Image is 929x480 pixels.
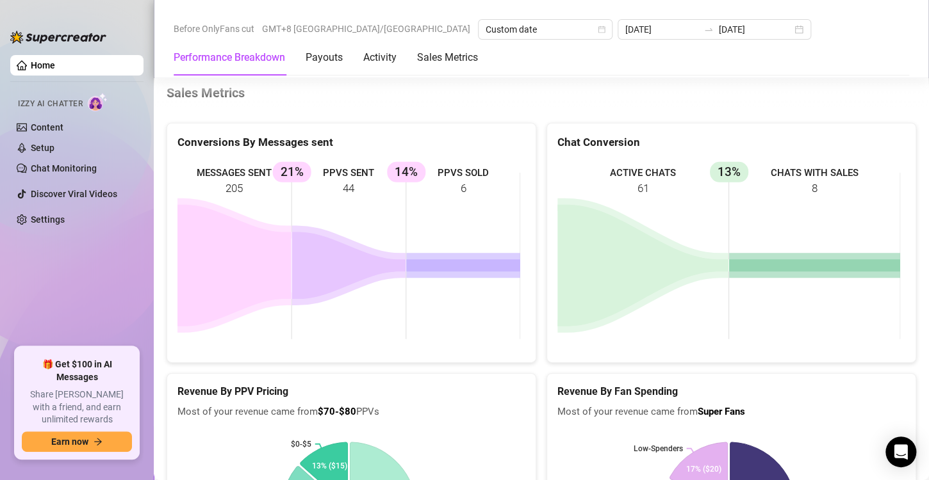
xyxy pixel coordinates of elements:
[557,134,905,151] div: Chat Conversion
[703,24,714,35] span: swap-right
[174,50,285,65] div: Performance Breakdown
[698,406,745,417] b: Super Fans
[51,436,88,447] span: Earn now
[625,22,698,36] input: Start date
[22,358,132,383] span: 🎁 Get $100 in AI Messages
[22,431,132,452] button: Earn nowarrow-right
[486,20,605,39] span: Custom date
[177,404,525,420] span: Most of your revenue came from PPVs
[719,22,792,36] input: End date
[291,440,311,449] text: $0-$5
[18,98,83,110] span: Izzy AI Chatter
[174,19,254,38] span: Before OnlyFans cut
[31,189,117,199] a: Discover Viral Videos
[31,122,63,132] a: Content
[94,437,103,446] span: arrow-right
[31,60,55,70] a: Home
[885,436,916,467] div: Open Intercom Messenger
[557,404,905,420] span: Most of your revenue came from
[363,50,397,65] div: Activity
[318,406,356,417] b: $70-$80
[88,93,108,111] img: AI Chatter
[633,444,682,453] text: Low-Spenders
[417,50,478,65] div: Sales Metrics
[31,143,54,153] a: Setup
[10,31,106,44] img: logo-BBDzfeDw.svg
[598,26,605,33] span: calendar
[262,19,470,38] span: GMT+8 [GEOGRAPHIC_DATA]/[GEOGRAPHIC_DATA]
[31,163,97,173] a: Chat Monitoring
[22,388,132,426] span: Share [PERSON_NAME] with a friend, and earn unlimited rewards
[177,384,525,399] h5: Revenue By PPV Pricing
[31,214,65,225] a: Settings
[177,134,525,151] div: Conversions By Messages sent
[167,84,916,102] h4: Sales Metrics
[703,24,714,35] span: to
[306,50,343,65] div: Payouts
[557,384,905,399] h5: Revenue By Fan Spending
